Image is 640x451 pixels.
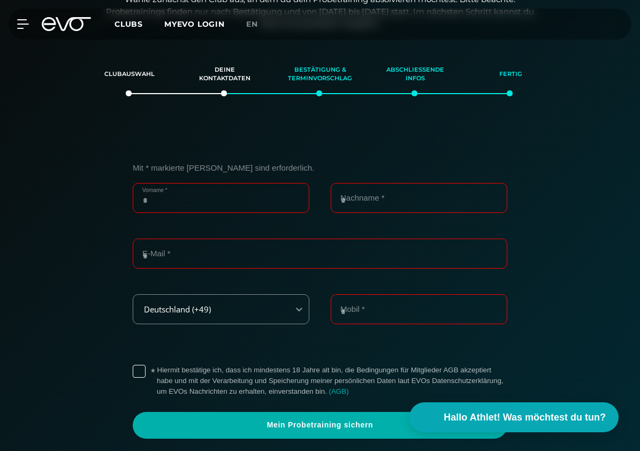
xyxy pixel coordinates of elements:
[133,163,507,172] p: Mit * markierte [PERSON_NAME] sind erforderlich.
[133,412,507,439] a: Mein Probetraining sichern
[115,19,143,29] span: Clubs
[286,60,354,89] div: Bestätigung & Terminvorschlag
[476,60,545,89] div: Fertig
[329,387,349,395] a: (AGB)
[115,19,164,29] a: Clubs
[164,19,225,29] a: MYEVO LOGIN
[381,60,449,89] div: Abschließende Infos
[95,60,164,89] div: Clubauswahl
[134,305,281,314] div: Deutschland (+49)
[157,365,507,397] label: Hiermit bestätige ich, dass ich mindestens 18 Jahre alt bin, die Bedingungen für Mitglieder AGB a...
[246,19,258,29] span: en
[409,402,619,432] button: Hallo Athlet! Was möchtest du tun?
[246,18,271,30] a: en
[146,420,494,431] span: Mein Probetraining sichern
[191,60,259,89] div: Deine Kontaktdaten
[444,410,606,425] span: Hallo Athlet! Was möchtest du tun?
